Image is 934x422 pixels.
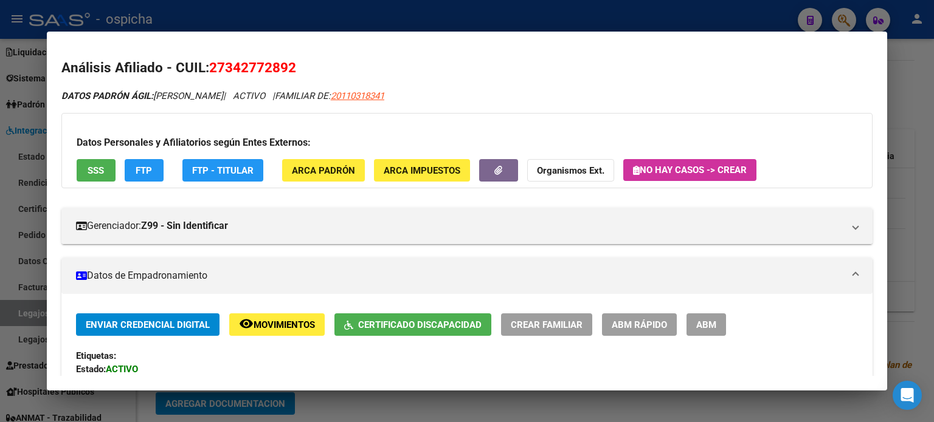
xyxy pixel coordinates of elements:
[209,60,296,75] span: 27342772892
[501,313,592,336] button: Crear Familiar
[76,268,843,283] mat-panel-title: Datos de Empadronamiento
[239,316,254,331] mat-icon: remove_red_eye
[275,90,384,101] span: FAMILIAR DE:
[229,313,325,336] button: Movimientos
[623,159,756,181] button: No hay casos -> Crear
[106,364,138,375] strong: ACTIVO
[125,159,164,182] button: FTP
[86,319,210,330] span: Enviar Credencial Digital
[602,313,677,336] button: ABM Rápido
[612,319,667,330] span: ABM Rápido
[511,319,583,330] span: Crear Familiar
[358,319,482,330] span: Certificado Discapacidad
[537,165,604,176] strong: Organismos Ext.
[527,159,614,182] button: Organismos Ext.
[61,58,873,78] h2: Análisis Afiliado - CUIL:
[77,135,857,150] h3: Datos Personales y Afiliatorios según Entes Externos:
[61,90,223,101] span: [PERSON_NAME]
[192,165,254,176] span: FTP - Titular
[76,364,106,375] strong: Estado:
[893,381,922,410] div: Open Intercom Messenger
[77,159,116,182] button: SSS
[374,159,470,182] button: ARCA Impuestos
[61,208,873,244] mat-expansion-panel-header: Gerenciador:Z99 - Sin Identificar
[687,313,726,336] button: ABM
[76,350,116,361] strong: Etiquetas:
[334,313,491,336] button: Certificado Discapacidad
[76,313,220,336] button: Enviar Credencial Digital
[76,219,843,233] mat-panel-title: Gerenciador:
[88,165,104,176] span: SSS
[282,159,365,182] button: ARCA Padrón
[331,90,384,101] span: 20110318341
[384,165,460,176] span: ARCA Impuestos
[136,165,152,176] span: FTP
[182,159,263,182] button: FTP - Titular
[696,319,716,330] span: ABM
[61,90,384,101] i: | ACTIVO |
[292,165,355,176] span: ARCA Padrón
[254,319,315,330] span: Movimientos
[633,165,747,175] span: No hay casos -> Crear
[61,90,153,101] strong: DATOS PADRÓN ÁGIL:
[141,219,228,233] strong: Z99 - Sin Identificar
[61,257,873,294] mat-expansion-panel-header: Datos de Empadronamiento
